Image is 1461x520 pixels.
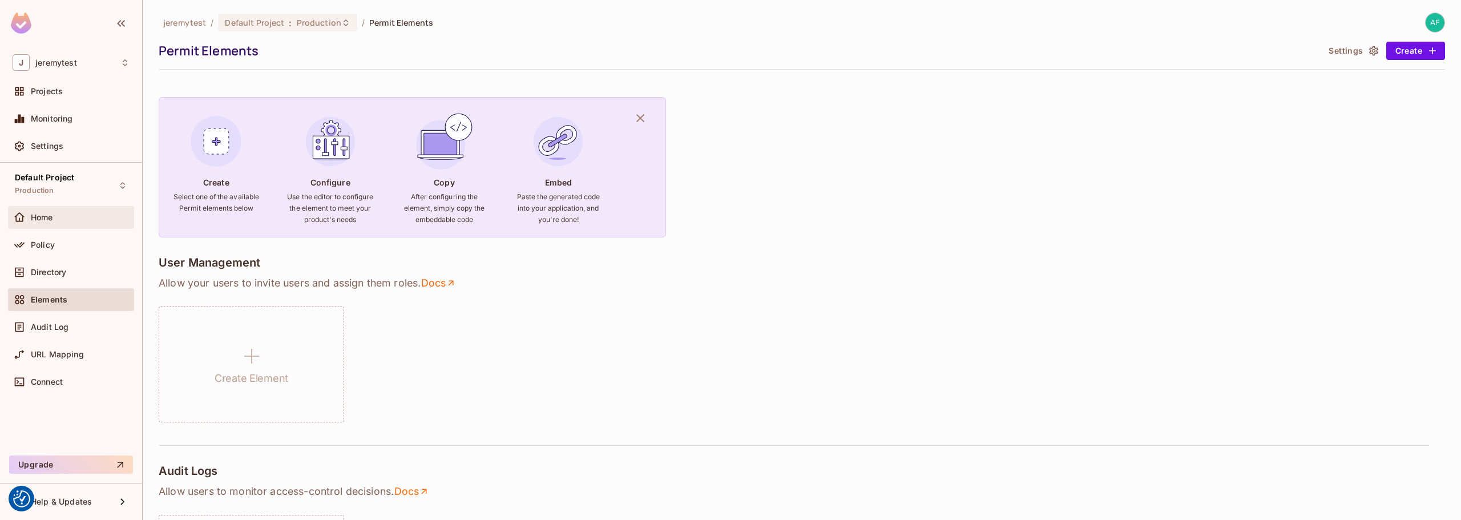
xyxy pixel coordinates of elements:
[225,17,284,28] span: Default Project
[185,111,247,172] img: Create Element
[369,17,433,28] span: Permit Elements
[13,490,30,507] img: Revisit consent button
[300,111,361,172] img: Configure Element
[9,455,133,474] button: Upgrade
[159,485,1445,498] p: Allow users to monitor access-control decisions .
[310,177,350,188] h4: Configure
[515,191,602,225] h6: Paste the generated code into your application, and you're done!
[15,186,54,195] span: Production
[31,114,73,123] span: Monitoring
[527,111,589,172] img: Embed Element
[11,13,31,34] img: SReyMgAAAABJRU5ErkJggg==
[159,464,218,478] h4: Audit Logs
[362,17,365,28] li: /
[1324,42,1381,60] button: Settings
[31,240,55,249] span: Policy
[31,497,92,506] span: Help & Updates
[394,485,430,498] a: Docs
[545,177,572,188] h4: Embed
[13,490,30,507] button: Consent Preferences
[215,370,288,387] h1: Create Element
[31,268,66,277] span: Directory
[421,276,457,290] a: Docs
[173,191,260,214] h6: Select one of the available Permit elements below
[1426,13,1444,32] img: Aliaksei Fedaruk
[434,177,454,188] h4: Copy
[159,256,260,269] h4: User Management
[31,350,84,359] span: URL Mapping
[203,177,229,188] h4: Create
[413,111,475,172] img: Copy Element
[287,191,374,225] h6: Use the editor to configure the element to meet your product's needs
[288,18,292,27] span: :
[211,17,213,28] li: /
[1386,42,1445,60] button: Create
[31,377,63,386] span: Connect
[31,295,67,304] span: Elements
[15,173,74,182] span: Default Project
[297,17,341,28] span: Production
[159,276,1445,290] p: Allow your users to invite users and assign them roles .
[13,54,30,71] span: J
[31,142,63,151] span: Settings
[163,17,206,28] span: the active workspace
[31,213,53,222] span: Home
[31,87,63,96] span: Projects
[35,58,77,67] span: Workspace: jeremytest
[159,42,1318,59] div: Permit Elements
[31,323,68,332] span: Audit Log
[401,191,487,225] h6: After configuring the element, simply copy the embeddable code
